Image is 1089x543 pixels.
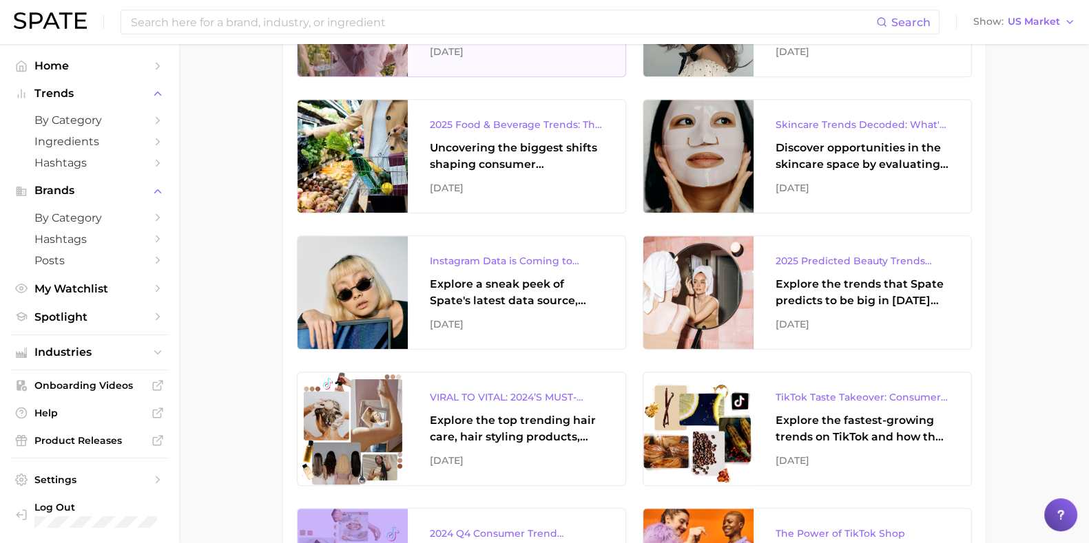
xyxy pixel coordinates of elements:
a: My Watchlist [11,278,168,299]
a: by Category [11,109,168,131]
span: Settings [34,473,145,486]
a: VIRAL TO VITAL: 2024’S MUST-KNOW HAIR TRENDS ON TIKTOKExplore the top trending hair care, hair st... [297,372,626,486]
div: [DATE] [776,316,949,332]
div: 2025 Predicted Beauty Trends Report [776,253,949,269]
div: [DATE] [430,452,603,469]
div: Uncovering the biggest shifts shaping consumer preferences. [430,140,603,173]
span: Log Out [34,501,157,513]
div: [DATE] [430,180,603,196]
div: [DATE] [776,452,949,469]
a: Log out. Currently logged in with e-mail hicks.ll@pg.com. [11,497,168,532]
div: [DATE] [776,180,949,196]
button: Trends [11,83,168,104]
span: Onboarding Videos [34,379,145,392]
a: Hashtags [11,228,168,250]
a: by Category [11,207,168,228]
div: Instagram Data is Coming to Spate [430,253,603,269]
span: Product Releases [34,434,145,447]
div: 2024 Q4 Consumer Trend Highlights (TikTok) [430,525,603,542]
span: Home [34,59,145,72]
div: Discover opportunities in the skincare space by evaluating the face product and face concerns dri... [776,140,949,173]
a: Help [11,403,168,423]
span: Industries [34,346,145,359]
div: Explore the trends that Spate predicts to be big in [DATE] across the skin, hair, makeup, body, a... [776,276,949,309]
div: [DATE] [776,43,949,60]
span: Posts [34,254,145,267]
a: Skincare Trends Decoded: What's Popular According to Google Search & TikTokDiscover opportunities... [643,99,972,213]
a: TikTok Taste Takeover: Consumers' Favorite FlavorsExplore the fastest-growing trends on TikTok an... [643,372,972,486]
a: Onboarding Videos [11,375,168,396]
div: 2025 Food & Beverage Trends: The Biggest Trends According to TikTok & Google Search [430,116,603,133]
span: My Watchlist [34,282,145,295]
div: VIRAL TO VITAL: 2024’S MUST-KNOW HAIR TRENDS ON TIKTOK [430,389,603,405]
span: Hashtags [34,233,145,246]
div: TikTok Taste Takeover: Consumers' Favorite Flavors [776,389,949,405]
span: by Category [34,114,145,127]
img: SPATE [14,12,87,29]
span: Hashtags [34,156,145,169]
span: Trends [34,87,145,100]
a: Instagram Data is Coming to SpateExplore a sneak peek of Spate's latest data source, Instagram, t... [297,235,626,350]
span: Spotlight [34,310,145,323]
a: Settings [11,469,168,490]
a: Product Releases [11,430,168,451]
div: Skincare Trends Decoded: What's Popular According to Google Search & TikTok [776,116,949,133]
div: Explore the fastest-growing trends on TikTok and how they reveal consumers' growing preferences. [776,412,949,445]
span: Ingredients [34,135,145,148]
a: 2025 Food & Beverage Trends: The Biggest Trends According to TikTok & Google SearchUncovering the... [297,99,626,213]
span: Help [34,407,145,419]
a: Hashtags [11,152,168,173]
a: Home [11,55,168,76]
div: The Power of TikTok Shop [776,525,949,542]
button: Industries [11,342,168,363]
a: 2025 Predicted Beauty Trends ReportExplore the trends that Spate predicts to be big in [DATE] acr... [643,235,972,350]
span: US Market [1008,18,1060,25]
span: Brands [34,184,145,197]
span: Search [891,16,931,29]
a: Posts [11,250,168,271]
div: Explore the top trending hair care, hair styling products, and hair colors driving the TikTok hai... [430,412,603,445]
span: Show [973,18,1004,25]
input: Search here for a brand, industry, or ingredient [129,10,876,34]
button: Brands [11,180,168,201]
div: [DATE] [430,316,603,332]
div: Explore a sneak peek of Spate's latest data source, Instagram, through this spotlight report. [430,276,603,309]
button: ShowUS Market [970,13,1079,31]
a: Ingredients [11,131,168,152]
div: [DATE] [430,43,603,60]
a: Spotlight [11,306,168,328]
span: by Category [34,211,145,224]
